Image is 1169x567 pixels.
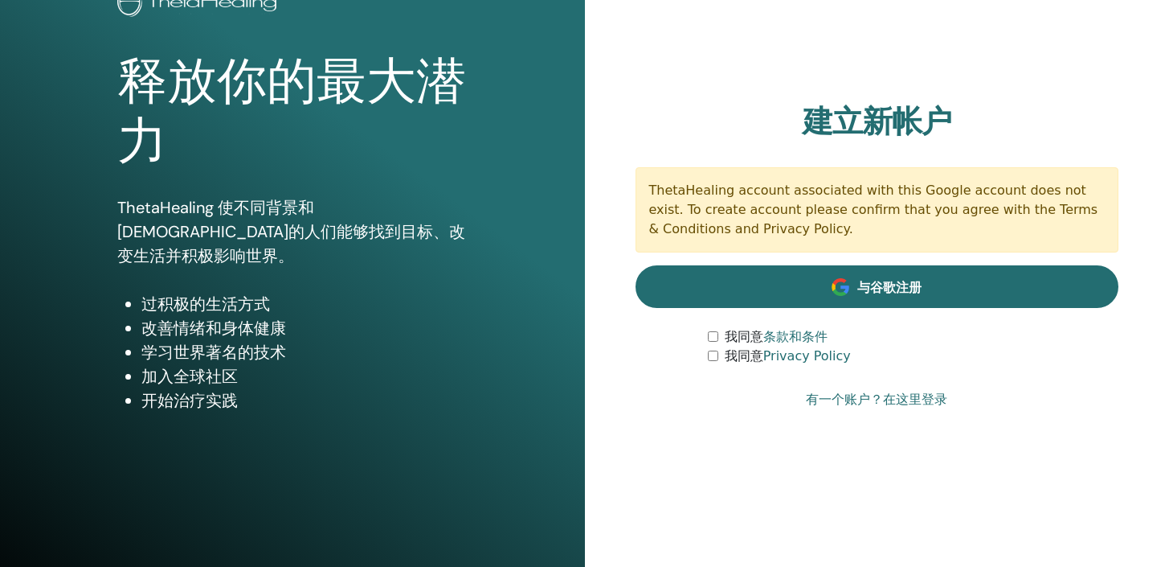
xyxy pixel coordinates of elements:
div: ThetaHealing account associated with this Google account does not exist. To create account please... [636,167,1119,253]
label: 我同意 [725,327,828,347]
a: Privacy Policy [763,348,851,364]
label: 我同意 [725,347,851,366]
h1: 释放你的最大潜力 [117,52,467,172]
li: 加入全球社区 [141,364,467,388]
li: 开始治疗实践 [141,388,467,413]
a: 与谷歌注册 [636,265,1119,308]
p: ThetaHealing 使不同背景和[DEMOGRAPHIC_DATA]的人们能够找到目标、改变生活并积极影响世界。 [117,195,467,268]
span: 与谷歌注册 [857,279,922,296]
a: 条款和条件 [763,329,828,344]
a: 有一个账户？在这里登录 [806,390,947,409]
li: 过积极的生活方式 [141,292,467,316]
h2: 建立新帐户 [636,104,1119,141]
li: 学习世界著名的技术 [141,340,467,364]
li: 改善情绪和身体健康 [141,316,467,340]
